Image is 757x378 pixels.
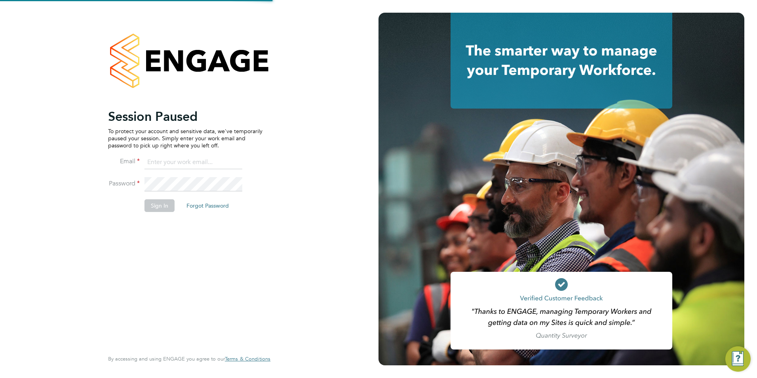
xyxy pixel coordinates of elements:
span: By accessing and using ENGAGE you agree to our [108,355,270,362]
input: Enter your work email... [145,155,242,170]
a: Terms & Conditions [225,356,270,362]
button: Forgot Password [180,199,235,212]
h2: Session Paused [108,109,262,124]
label: Password [108,179,140,188]
p: To protect your account and sensitive data, we've temporarily paused your session. Simply enter y... [108,128,262,149]
button: Engage Resource Center [725,346,751,372]
label: Email [108,157,140,166]
button: Sign In [145,199,175,212]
